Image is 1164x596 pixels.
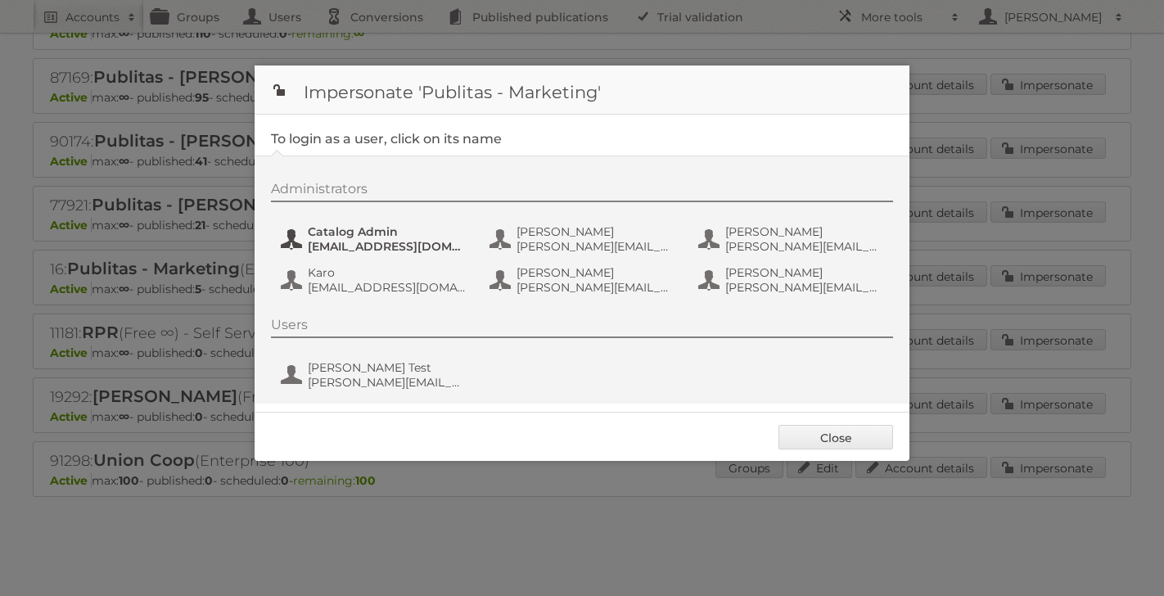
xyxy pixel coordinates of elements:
[725,239,884,254] span: [PERSON_NAME][EMAIL_ADDRESS][DOMAIN_NAME]
[517,280,675,295] span: [PERSON_NAME][EMAIL_ADDRESS][DOMAIN_NAME]
[517,224,675,239] span: [PERSON_NAME]
[778,425,893,449] a: Close
[308,375,467,390] span: [PERSON_NAME][EMAIL_ADDRESS][DOMAIN_NAME]
[279,359,471,391] button: [PERSON_NAME] Test [PERSON_NAME][EMAIL_ADDRESS][DOMAIN_NAME]
[517,265,675,280] span: [PERSON_NAME]
[308,265,467,280] span: Karo
[488,264,680,296] button: [PERSON_NAME] [PERSON_NAME][EMAIL_ADDRESS][DOMAIN_NAME]
[271,317,893,338] div: Users
[308,280,467,295] span: [EMAIL_ADDRESS][DOMAIN_NAME]
[725,280,884,295] span: [PERSON_NAME][EMAIL_ADDRESS][DOMAIN_NAME]
[725,224,884,239] span: [PERSON_NAME]
[308,239,467,254] span: [EMAIL_ADDRESS][DOMAIN_NAME]
[697,223,889,255] button: [PERSON_NAME] [PERSON_NAME][EMAIL_ADDRESS][DOMAIN_NAME]
[488,223,680,255] button: [PERSON_NAME] [PERSON_NAME][EMAIL_ADDRESS][DOMAIN_NAME]
[308,224,467,239] span: Catalog Admin
[697,264,889,296] button: [PERSON_NAME] [PERSON_NAME][EMAIL_ADDRESS][DOMAIN_NAME]
[271,131,502,147] legend: To login as a user, click on its name
[517,239,675,254] span: [PERSON_NAME][EMAIL_ADDRESS][DOMAIN_NAME]
[255,65,909,115] h1: Impersonate 'Publitas - Marketing'
[725,265,884,280] span: [PERSON_NAME]
[279,223,471,255] button: Catalog Admin [EMAIL_ADDRESS][DOMAIN_NAME]
[271,181,893,202] div: Administrators
[308,360,467,375] span: [PERSON_NAME] Test
[279,264,471,296] button: Karo [EMAIL_ADDRESS][DOMAIN_NAME]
